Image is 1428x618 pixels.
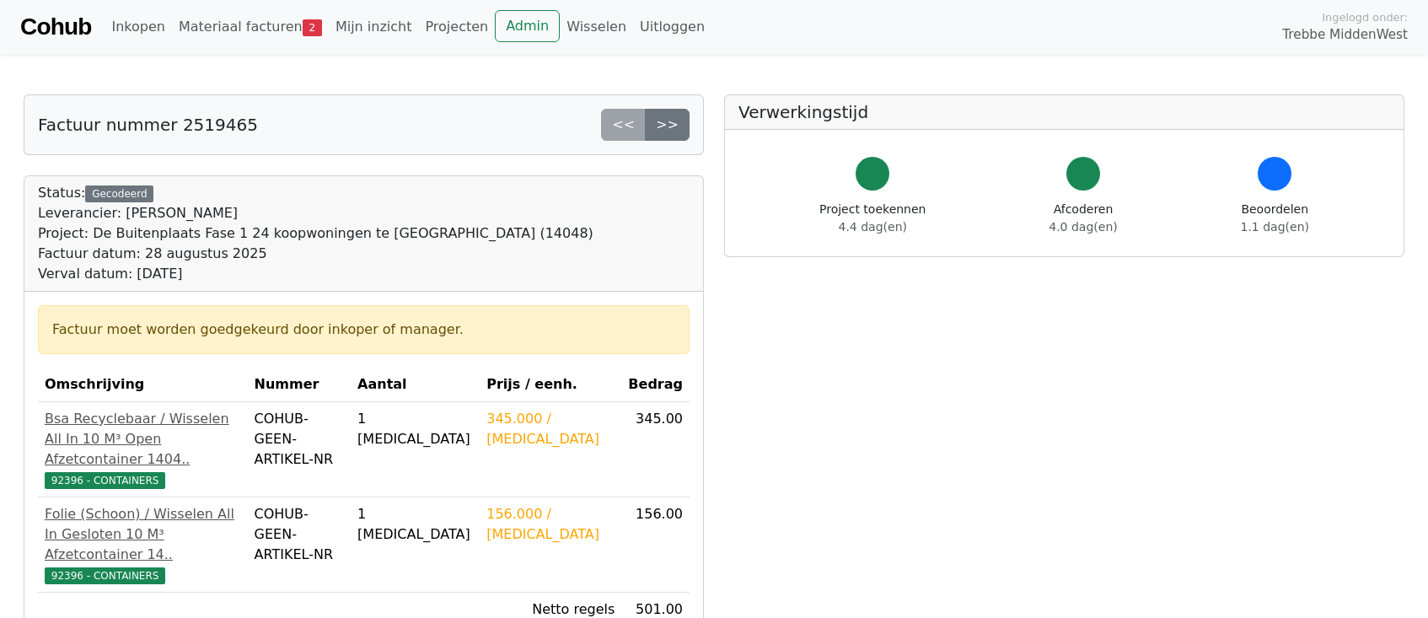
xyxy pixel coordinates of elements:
a: >> [645,109,690,141]
span: 1.1 dag(en) [1241,220,1309,234]
a: Inkopen [105,10,171,44]
td: 345.00 [621,402,690,497]
td: COHUB-GEEN-ARTIKEL-NR [248,402,352,497]
span: 92396 - CONTAINERS [45,472,165,489]
span: 4.0 dag(en) [1049,220,1117,234]
div: 1 [MEDICAL_DATA] [357,409,473,449]
span: Trebbe MiddenWest [1282,25,1408,45]
a: Wisselen [560,10,633,44]
span: 4.4 dag(en) [839,220,907,234]
th: Aantal [351,368,480,402]
a: Bsa Recyclebaar / Wisselen All In 10 M³ Open Afzetcontainer 1404..92396 - CONTAINERS [45,409,241,490]
span: Ingelogd onder: [1322,9,1408,25]
div: Verval datum: [DATE] [38,264,593,284]
div: Project: De Buitenplaats Fase 1 24 koopwoningen te [GEOGRAPHIC_DATA] (14048) [38,223,593,244]
span: 92396 - CONTAINERS [45,567,165,584]
td: 156.00 [621,497,690,593]
a: Admin [495,10,560,42]
div: Project toekennen [819,201,926,236]
td: COHUB-GEEN-ARTIKEL-NR [248,497,352,593]
div: Gecodeerd [85,185,153,202]
th: Prijs / eenh. [480,368,621,402]
a: Folie (Schoon) / Wisselen All In Gesloten 10 M³ Afzetcontainer 14..92396 - CONTAINERS [45,504,241,585]
a: Uitloggen [633,10,711,44]
a: Materiaal facturen2 [172,10,329,44]
div: Beoordelen [1241,201,1309,236]
a: Cohub [20,7,91,47]
div: Factuur datum: 28 augustus 2025 [38,244,593,264]
a: Mijn inzicht [329,10,419,44]
th: Nummer [248,368,352,402]
h5: Factuur nummer 2519465 [38,115,258,135]
div: 156.000 / [MEDICAL_DATA] [486,504,615,545]
span: 2 [303,19,322,36]
div: 1 [MEDICAL_DATA] [357,504,473,545]
a: Projecten [418,10,495,44]
h5: Verwerkingstijd [738,102,1390,122]
div: Folie (Schoon) / Wisselen All In Gesloten 10 M³ Afzetcontainer 14.. [45,504,241,565]
div: Bsa Recyclebaar / Wisselen All In 10 M³ Open Afzetcontainer 1404.. [45,409,241,470]
div: Status: [38,183,593,284]
th: Bedrag [621,368,690,402]
div: Leverancier: [PERSON_NAME] [38,203,593,223]
div: 345.000 / [MEDICAL_DATA] [486,409,615,449]
div: Factuur moet worden goedgekeurd door inkoper of manager. [52,320,675,340]
th: Omschrijving [38,368,248,402]
div: Afcoderen [1049,201,1117,236]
